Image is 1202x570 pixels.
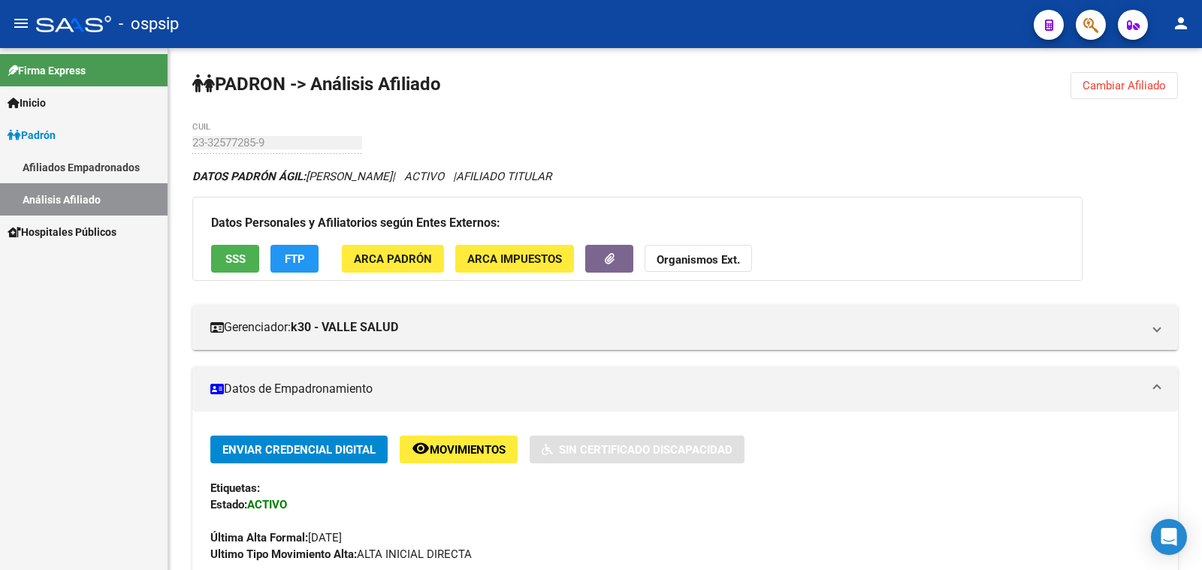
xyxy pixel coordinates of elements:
[412,439,430,457] mat-icon: remove_red_eye
[342,245,444,273] button: ARCA Padrón
[222,443,376,457] span: Enviar Credencial Digital
[657,253,740,267] strong: Organismos Ext.
[12,14,30,32] mat-icon: menu
[270,245,319,273] button: FTP
[192,170,551,183] i: | ACTIVO |
[210,381,1142,397] mat-panel-title: Datos de Empadronamiento
[1172,14,1190,32] mat-icon: person
[210,547,472,561] span: ALTA INICIAL DIRECTA
[1071,72,1178,99] button: Cambiar Afiliado
[430,443,506,457] span: Movimientos
[455,245,574,273] button: ARCA Impuestos
[559,443,732,457] span: Sin Certificado Discapacidad
[211,245,259,273] button: SSS
[192,366,1178,412] mat-expansion-panel-header: Datos de Empadronamiento
[225,252,246,266] span: SSS
[8,224,116,240] span: Hospitales Públicos
[400,436,518,463] button: Movimientos
[192,74,441,95] strong: PADRON -> Análisis Afiliado
[456,170,551,183] span: AFILIADO TITULAR
[8,95,46,111] span: Inicio
[210,319,1142,336] mat-panel-title: Gerenciador:
[467,252,562,266] span: ARCA Impuestos
[291,319,398,336] strong: k30 - VALLE SALUD
[285,252,305,266] span: FTP
[210,547,357,561] strong: Ultimo Tipo Movimiento Alta:
[210,498,247,511] strong: Estado:
[354,252,432,266] span: ARCA Padrón
[210,531,342,544] span: [DATE]
[645,245,752,273] button: Organismos Ext.
[247,498,287,511] strong: ACTIVO
[1151,519,1187,555] div: Open Intercom Messenger
[8,127,56,143] span: Padrón
[210,481,260,495] strong: Etiquetas:
[119,8,179,41] span: - ospsip
[211,213,1064,234] h3: Datos Personales y Afiliatorios según Entes Externos:
[8,62,86,79] span: Firma Express
[192,305,1178,350] mat-expansion-panel-header: Gerenciador:k30 - VALLE SALUD
[1083,79,1166,92] span: Cambiar Afiliado
[210,531,308,544] strong: Última Alta Formal:
[210,436,388,463] button: Enviar Credencial Digital
[192,170,306,183] strong: DATOS PADRÓN ÁGIL:
[530,436,744,463] button: Sin Certificado Discapacidad
[192,170,392,183] span: [PERSON_NAME]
